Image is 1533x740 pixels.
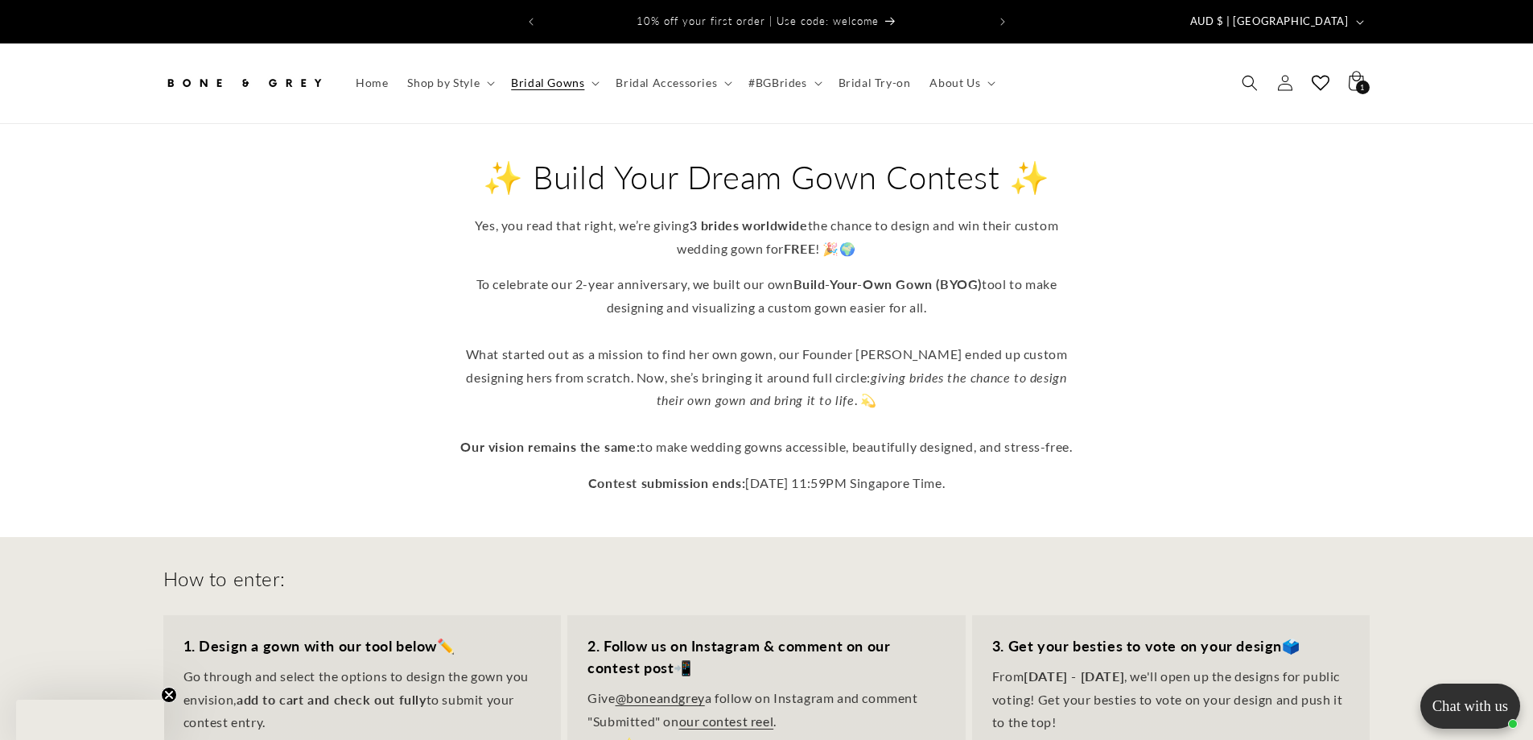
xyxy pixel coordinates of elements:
span: Bridal Accessories [616,76,717,90]
p: Go through and select the options to design the gown you envision, to submit your contest entry. [183,665,542,734]
span: #BGBrides [748,76,806,90]
summary: About Us [920,66,1002,100]
button: Open chatbox [1420,684,1520,729]
h2: ✨ Build Your Dream Gown Contest ✨ [453,156,1081,198]
strong: add to cart and check out fully [237,692,427,707]
h3: 🗳️ [992,635,1350,657]
p: To celebrate our 2-year anniversary, we built our own tool to make designing and visualizing a cu... [453,273,1081,458]
strong: Our vision remains the same: [460,439,640,454]
em: giving brides the chance to design their own gown and bring it to life [657,370,1067,408]
strong: [DATE] - [DATE] [1024,668,1124,684]
strong: 3. Get your besties to vote on your design [992,637,1282,655]
strong: worldwide [742,217,807,233]
a: Bridal Try-on [829,66,921,100]
h3: 📲 [587,635,946,679]
strong: Contest submission ends: [588,475,745,490]
span: Shop by Style [407,76,480,90]
summary: Bridal Gowns [501,66,606,100]
a: Bone and Grey Bridal [157,60,330,107]
summary: #BGBrides [739,66,828,100]
summary: Search [1232,65,1267,101]
p: Yes, you read that right, we’re giving the chance to design and win their custom wedding gown for... [453,214,1081,261]
button: Close teaser [161,687,177,703]
p: From , we'll open up the designs for public voting! Get your besties to vote on your design and p... [992,665,1350,734]
div: Close teaser [16,700,164,740]
button: Previous announcement [513,6,549,37]
span: Bridal Gowns [511,76,584,90]
strong: Build-Your-Own Gown (BYOG) [793,276,983,291]
strong: 1. Design a gown with our tool below [183,637,438,655]
summary: Bridal Accessories [606,66,739,100]
summary: Shop by Style [398,66,501,100]
p: Chat with us [1420,697,1520,715]
strong: 2. Follow us on Instagram & comment on our contest post [587,637,890,676]
span: Home [356,76,388,90]
span: AUD $ | [GEOGRAPHIC_DATA] [1190,14,1349,30]
p: [DATE] 11:59PM Singapore Time. [453,472,1081,495]
a: @boneandgrey [616,690,705,705]
strong: FREE [784,241,815,256]
a: Home [346,66,398,100]
h3: ✏️ [183,635,542,657]
button: AUD $ | [GEOGRAPHIC_DATA] [1181,6,1370,37]
span: About Us [929,76,980,90]
p: Give a follow on Instagram and comment "Submitted" on . [587,687,946,734]
span: 1 [1360,81,1365,94]
span: 10% off your first order | Use code: welcome [637,14,879,27]
span: Bridal Try-on [839,76,911,90]
button: Next announcement [985,6,1020,37]
h2: How to enter: [163,566,286,591]
strong: 3 brides [690,217,740,233]
a: our contest reel [679,713,774,729]
img: Bone and Grey Bridal [163,65,324,101]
